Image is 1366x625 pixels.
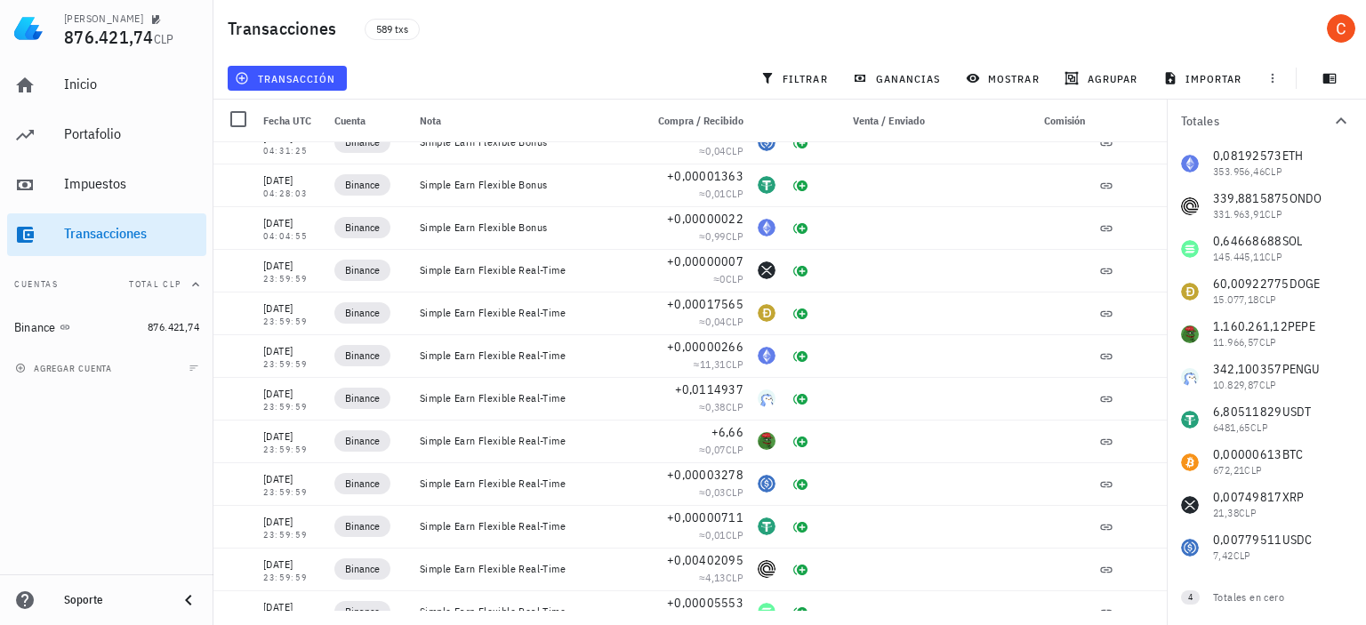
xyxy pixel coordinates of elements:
[263,214,320,232] div: [DATE]
[7,213,206,256] a: Transacciones
[705,187,726,200] span: 0,01
[726,485,743,499] span: CLP
[758,432,775,450] div: PEPE-icon
[637,100,751,142] div: Compra / Recibido
[14,14,43,43] img: LedgiFi
[700,357,726,371] span: 11,31
[345,517,380,535] span: Binance
[959,66,1050,91] button: mostrar
[667,211,743,227] span: +0,00000022
[719,272,725,285] span: 0
[758,475,775,493] div: USDC-icon
[705,229,726,243] span: 0,99
[148,320,199,333] span: 876.421,74
[345,347,380,365] span: Binance
[713,272,743,285] span: ≈
[263,360,320,369] div: 23:59:59
[263,598,320,616] div: [DATE]
[705,528,726,541] span: 0,01
[1167,100,1366,142] button: Totales
[758,219,775,236] div: ETH-icon
[345,133,380,151] span: Binance
[64,76,199,92] div: Inicio
[228,14,343,43] h1: Transacciones
[263,445,320,454] div: 23:59:59
[420,306,630,320] div: Simple Earn Flexible Real-Time
[376,20,408,39] span: 589 txs
[420,220,630,235] div: Simple Earn Flexible Bonus
[420,477,630,491] div: Simple Earn Flexible Real-Time
[1188,590,1193,605] span: 4
[667,595,743,611] span: +0,00005553
[263,342,320,360] div: [DATE]
[726,187,743,200] span: CLP
[667,467,743,483] span: +0,00003278
[263,470,320,488] div: [DATE]
[19,363,112,374] span: agregar cuenta
[726,357,743,371] span: CLP
[263,573,320,582] div: 23:59:59
[129,278,181,290] span: Total CLP
[263,300,320,317] div: [DATE]
[345,475,380,493] span: Binance
[263,232,320,241] div: 04:04:55
[420,605,630,619] div: Simple Earn Flexible Real-Time
[758,517,775,535] div: USDT-icon
[7,114,206,156] a: Portafolio
[263,172,320,189] div: [DATE]
[345,560,380,578] span: Binance
[345,432,380,450] span: Binance
[345,261,380,279] span: Binance
[238,71,335,85] span: transacción
[758,261,775,279] div: XRP-icon
[1167,71,1242,85] span: importar
[327,100,413,142] div: Cuenta
[154,31,174,47] span: CLP
[64,593,164,607] div: Soporte
[726,571,743,584] span: CLP
[853,114,925,127] span: Venta / Enviado
[726,443,743,456] span: CLP
[263,257,320,275] div: [DATE]
[263,513,320,531] div: [DATE]
[667,339,743,355] span: +0,00000266
[726,144,743,157] span: CLP
[699,187,743,200] span: ≈
[726,315,743,328] span: CLP
[263,488,320,497] div: 23:59:59
[420,135,630,149] div: Simple Earn Flexible Bonus
[345,603,380,621] span: Binance
[705,485,726,499] span: 0,03
[758,389,775,407] div: PENGU-icon
[699,528,743,541] span: ≈
[658,114,743,127] span: Compra / Recibido
[420,178,630,192] div: Simple Earn Flexible Bonus
[345,389,380,407] span: Binance
[758,347,775,365] div: ETH-icon
[345,176,380,194] span: Binance
[758,304,775,322] div: DOGE-icon
[420,349,630,363] div: Simple Earn Flexible Real-Time
[818,100,932,142] div: Venta / Enviado
[846,66,952,91] button: ganancias
[7,64,206,107] a: Inicio
[345,219,380,236] span: Binance
[7,306,206,349] a: Binance 876.421,74
[699,485,743,499] span: ≈
[228,66,347,91] button: transacción
[726,528,743,541] span: CLP
[699,400,743,413] span: ≈
[694,357,743,371] span: ≈
[667,168,743,184] span: +0,00001363
[263,189,320,198] div: 04:28:03
[969,71,1040,85] span: mostrar
[758,176,775,194] div: USDT-icon
[667,253,743,269] span: +0,00000007
[420,391,630,405] div: Simple Earn Flexible Real-Time
[263,317,320,326] div: 23:59:59
[1213,589,1316,605] div: Totales en cero
[263,385,320,403] div: [DATE]
[667,296,743,312] span: +0,00017565
[263,147,320,156] div: 04:31:25
[1181,115,1330,127] div: Totales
